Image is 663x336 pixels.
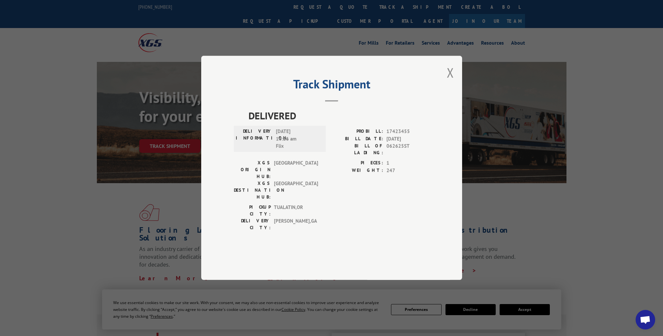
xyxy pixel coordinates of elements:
span: 1 [386,160,429,167]
label: PIECES: [332,160,383,167]
label: BILL DATE: [332,135,383,143]
span: 17423455 [386,128,429,136]
label: XGS DESTINATION HUB: [234,180,271,201]
span: [GEOGRAPHIC_DATA] [274,180,318,201]
h2: Track Shipment [234,80,429,92]
span: DELIVERED [249,109,429,123]
span: TUALATIN , OR [274,204,318,218]
span: 062625ST [386,143,429,156]
span: [DATE] 10:26 am Flix [276,128,320,150]
label: PICKUP CITY: [234,204,271,218]
label: DELIVERY CITY: [234,218,271,231]
label: DELIVERY INFORMATION: [236,128,273,150]
span: [DATE] [386,135,429,143]
span: [PERSON_NAME] , GA [274,218,318,231]
label: WEIGHT: [332,167,383,174]
div: Open chat [636,310,655,329]
label: BILL OF LADING: [332,143,383,156]
button: Close modal [447,64,454,81]
span: 247 [386,167,429,174]
span: [GEOGRAPHIC_DATA] [274,160,318,180]
label: XGS ORIGIN HUB: [234,160,271,180]
label: PROBILL: [332,128,383,136]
